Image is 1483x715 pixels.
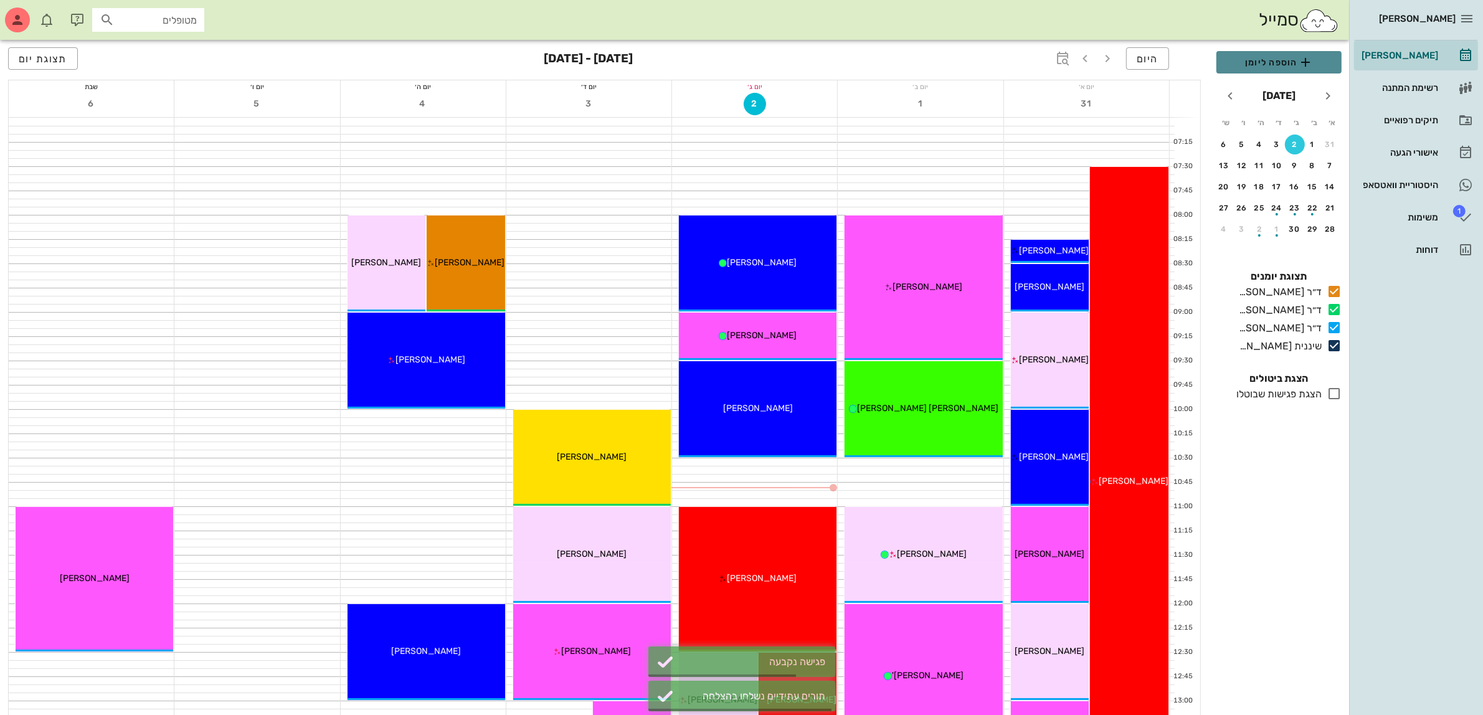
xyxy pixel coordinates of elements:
button: 17 [1267,177,1287,197]
div: סמייל [1259,7,1339,34]
div: שיננית [PERSON_NAME] [1234,339,1322,354]
button: 12 [1232,156,1252,176]
span: תג [1453,205,1466,217]
span: [PERSON_NAME] [727,573,797,584]
button: 20 [1214,177,1234,197]
div: 28 [1320,225,1340,234]
button: 31 [1075,93,1097,115]
div: 12:45 [1170,671,1195,682]
button: 2 [1285,135,1305,154]
div: 25 [1249,204,1269,212]
div: 08:45 [1170,283,1195,293]
div: 29 [1303,225,1323,234]
span: [PERSON_NAME] [391,646,461,656]
div: 4 [1249,140,1269,149]
div: ד״ר [PERSON_NAME] [1234,303,1322,318]
a: רשימת המתנה [1354,73,1478,103]
div: 13:00 [1170,696,1195,706]
button: 5 [246,93,268,115]
span: [PERSON_NAME] [897,549,967,559]
button: 4 [1214,219,1234,239]
div: שבת [9,80,174,93]
button: 3 [578,93,600,115]
div: 08:00 [1170,210,1195,220]
span: [PERSON_NAME] [396,354,465,365]
button: 31 [1320,135,1340,154]
button: 1 [1267,219,1287,239]
span: [PERSON_NAME] [561,646,631,656]
div: 10 [1267,161,1287,170]
span: הוספה ליומן [1226,55,1332,70]
div: תורים עתידיים נשלחו בהצלחה [680,690,826,702]
div: ד״ר [PERSON_NAME] [1234,321,1322,336]
div: 19 [1232,182,1252,191]
div: 23 [1285,204,1305,212]
button: 1 [1303,135,1323,154]
span: [PERSON_NAME] [727,330,797,341]
div: אישורי הגעה [1359,148,1438,158]
div: 10:45 [1170,477,1195,488]
span: תצוגת יום [19,53,67,65]
button: 19 [1232,177,1252,197]
span: 4 [412,98,434,109]
span: היום [1137,53,1158,65]
div: 09:00 [1170,307,1195,318]
span: [PERSON_NAME] [1019,452,1089,462]
div: 08:30 [1170,258,1195,269]
button: 4 [412,93,434,115]
div: 8 [1303,161,1323,170]
th: ש׳ [1218,112,1234,133]
div: 1 [1267,225,1287,234]
div: 11 [1249,161,1269,170]
th: ג׳ [1289,112,1305,133]
div: 11:00 [1170,501,1195,512]
h4: תצוגת יומנים [1216,269,1342,284]
div: 5 [1232,140,1252,149]
span: [PERSON_NAME] [723,403,793,414]
div: 16 [1285,182,1305,191]
div: 21 [1320,204,1340,212]
button: 23 [1285,198,1305,218]
button: 6 [80,93,103,115]
h4: הצגת ביטולים [1216,371,1342,386]
div: 12:15 [1170,623,1195,633]
span: 1 [909,98,932,109]
div: 20 [1214,182,1234,191]
span: 31 [1075,98,1097,109]
span: [PERSON_NAME] [1099,476,1168,486]
span: [PERSON_NAME] [557,549,627,559]
button: 2 [744,93,766,115]
div: יום ג׳ [672,80,837,93]
button: 16 [1285,177,1305,197]
span: [PERSON_NAME] [1015,282,1085,292]
div: יום א׳ [1004,80,1169,93]
div: 13 [1214,161,1234,170]
a: היסטוריית וואטסאפ [1354,170,1478,200]
div: יום ה׳ [341,80,506,93]
div: 4 [1214,225,1234,234]
img: SmileCloud logo [1299,8,1339,33]
span: [PERSON_NAME] [727,257,797,268]
span: תג [37,10,44,17]
div: 14 [1320,182,1340,191]
div: 10:30 [1170,453,1195,463]
button: 29 [1303,219,1323,239]
button: חודש הבא [1219,85,1241,107]
span: [PERSON_NAME] [1019,354,1089,365]
button: 25 [1249,198,1269,218]
button: היום [1126,47,1169,70]
button: 2 [1249,219,1269,239]
div: 12 [1232,161,1252,170]
div: משימות [1359,212,1438,222]
div: [PERSON_NAME] [1359,50,1438,60]
a: [PERSON_NAME] [1354,40,1478,70]
div: יום ו׳ [174,80,339,93]
div: 09:15 [1170,331,1195,342]
span: [PERSON_NAME] [557,452,627,462]
th: ב׳ [1306,112,1322,133]
div: 22 [1303,204,1323,212]
th: ה׳ [1253,112,1269,133]
button: 22 [1303,198,1323,218]
button: 3 [1232,219,1252,239]
div: יום ב׳ [838,80,1003,93]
